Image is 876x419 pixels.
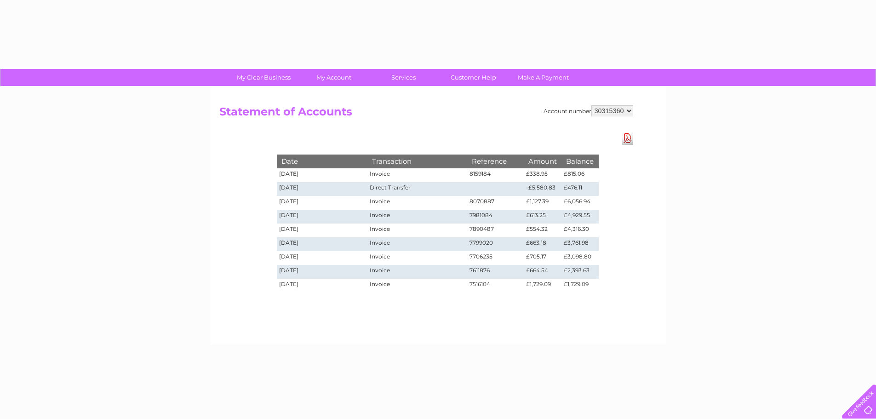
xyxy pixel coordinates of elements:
[561,237,598,251] td: £3,761.98
[467,196,524,210] td: 8070887
[524,210,561,224] td: £613.25
[367,210,467,224] td: Invoice
[467,251,524,265] td: 7706235
[277,210,368,224] td: [DATE]
[277,155,368,168] th: Date
[467,168,524,182] td: 8159184
[366,69,441,86] a: Services
[367,279,467,293] td: Invoice
[524,196,561,210] td: £1,127.39
[367,237,467,251] td: Invoice
[277,196,368,210] td: [DATE]
[367,265,467,279] td: Invoice
[561,265,598,279] td: £2,393.63
[277,224,368,237] td: [DATE]
[367,168,467,182] td: Invoice
[277,168,368,182] td: [DATE]
[524,251,561,265] td: £705.17
[277,265,368,279] td: [DATE]
[367,182,467,196] td: Direct Transfer
[561,196,598,210] td: £6,056.94
[367,224,467,237] td: Invoice
[524,168,561,182] td: £338.95
[561,168,598,182] td: £815.06
[561,210,598,224] td: £4,929.55
[505,69,581,86] a: Make A Payment
[524,182,561,196] td: -£5,580.83
[367,251,467,265] td: Invoice
[561,279,598,293] td: £1,729.09
[524,237,561,251] td: £663.18
[544,105,633,116] div: Account number
[561,251,598,265] td: £3,098.80
[524,224,561,237] td: £554.32
[524,155,561,168] th: Amount
[277,182,368,196] td: [DATE]
[467,155,524,168] th: Reference
[277,237,368,251] td: [DATE]
[524,279,561,293] td: £1,729.09
[561,155,598,168] th: Balance
[561,224,598,237] td: £4,316.30
[226,69,302,86] a: My Clear Business
[219,105,633,123] h2: Statement of Accounts
[277,279,368,293] td: [DATE]
[467,210,524,224] td: 7981084
[467,265,524,279] td: 7611876
[467,279,524,293] td: 7516104
[622,132,633,145] a: Download Pdf
[367,155,467,168] th: Transaction
[296,69,372,86] a: My Account
[561,182,598,196] td: £476.11
[367,196,467,210] td: Invoice
[467,224,524,237] td: 7890487
[524,265,561,279] td: £664.54
[435,69,511,86] a: Customer Help
[277,251,368,265] td: [DATE]
[467,237,524,251] td: 7799020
